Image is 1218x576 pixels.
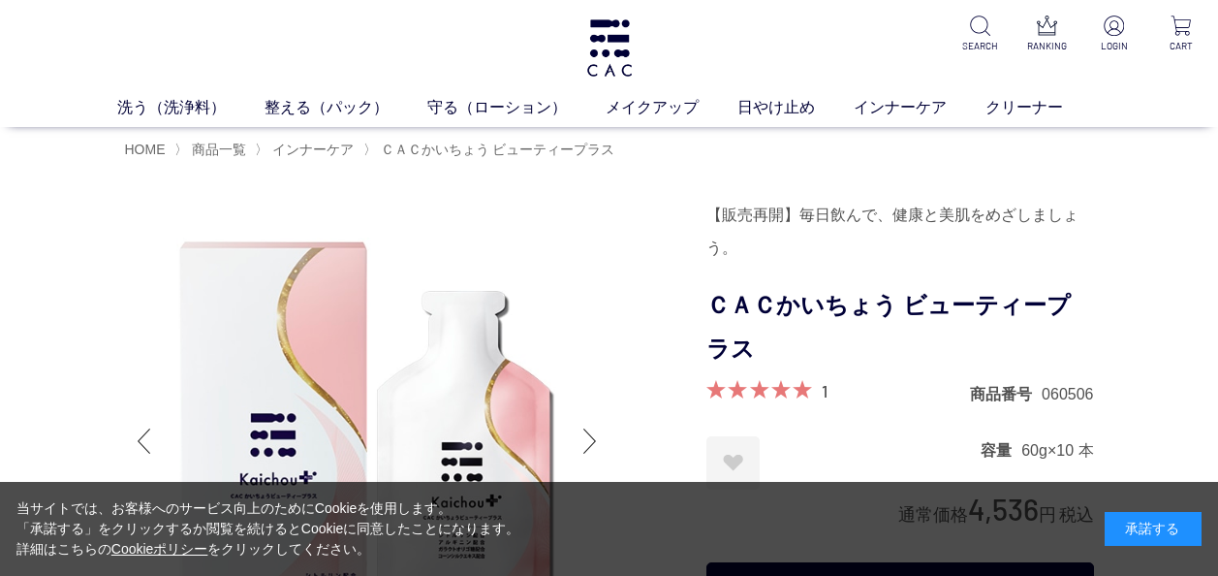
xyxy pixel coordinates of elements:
[125,142,166,157] a: HOME
[854,96,985,119] a: インナーケア
[1026,16,1069,53] a: RANKING
[706,199,1094,265] div: 【販売再開】毎日飲んで、健康と美肌をめざしましょう。
[706,284,1094,371] h1: ＣＡＣかいちょう ビューティープラス
[584,19,635,77] img: logo
[125,402,164,480] div: Previous slide
[981,440,1021,461] dt: 容量
[255,141,359,159] li: 〉
[606,96,737,119] a: メイクアップ
[188,142,246,157] a: 商品一覧
[111,541,208,557] a: Cookieポリシー
[1160,39,1202,53] p: CART
[571,402,609,480] div: Next slide
[1021,440,1093,461] dd: 60g×10 本
[377,142,615,157] a: ＣＡＣかいちょう ビューティープラス
[970,384,1042,404] dt: 商品番号
[268,142,354,157] a: インナーケア
[1093,39,1136,53] p: LOGIN
[1160,16,1202,53] a: CART
[1105,512,1202,546] div: 承諾する
[1093,16,1136,53] a: LOGIN
[363,141,620,159] li: 〉
[959,16,1002,53] a: SEARCH
[265,96,427,119] a: 整える（パック）
[192,142,246,157] span: 商品一覧
[381,142,615,157] span: ＣＡＣかいちょう ビューティープラス
[117,96,265,119] a: 洗う（洗浄料）
[1026,39,1069,53] p: RANKING
[737,96,854,119] a: 日やけ止め
[706,436,760,490] a: お気に入りに登録する
[985,96,1102,119] a: クリーナー
[272,142,354,157] span: インナーケア
[822,380,828,401] a: 1
[1042,384,1093,404] dd: 060506
[16,498,520,560] div: 当サイトでは、お客様へのサービス向上のためにCookieを使用します。 「承諾する」をクリックするか閲覧を続けるとCookieに同意したことになります。 詳細はこちらの をクリックしてください。
[959,39,1002,53] p: SEARCH
[427,96,606,119] a: 守る（ローション）
[174,141,251,159] li: 〉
